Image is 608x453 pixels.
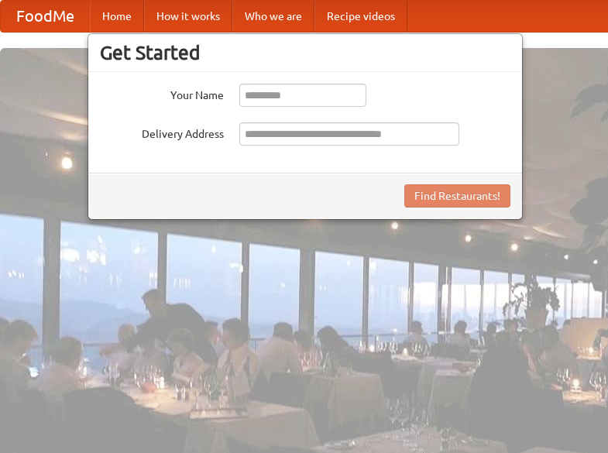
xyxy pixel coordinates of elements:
[1,1,90,32] a: FoodMe
[314,1,407,32] a: Recipe videos
[100,41,510,64] h3: Get Started
[404,184,510,208] button: Find Restaurants!
[90,1,144,32] a: Home
[100,122,224,142] label: Delivery Address
[100,84,224,103] label: Your Name
[144,1,232,32] a: How it works
[232,1,314,32] a: Who we are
